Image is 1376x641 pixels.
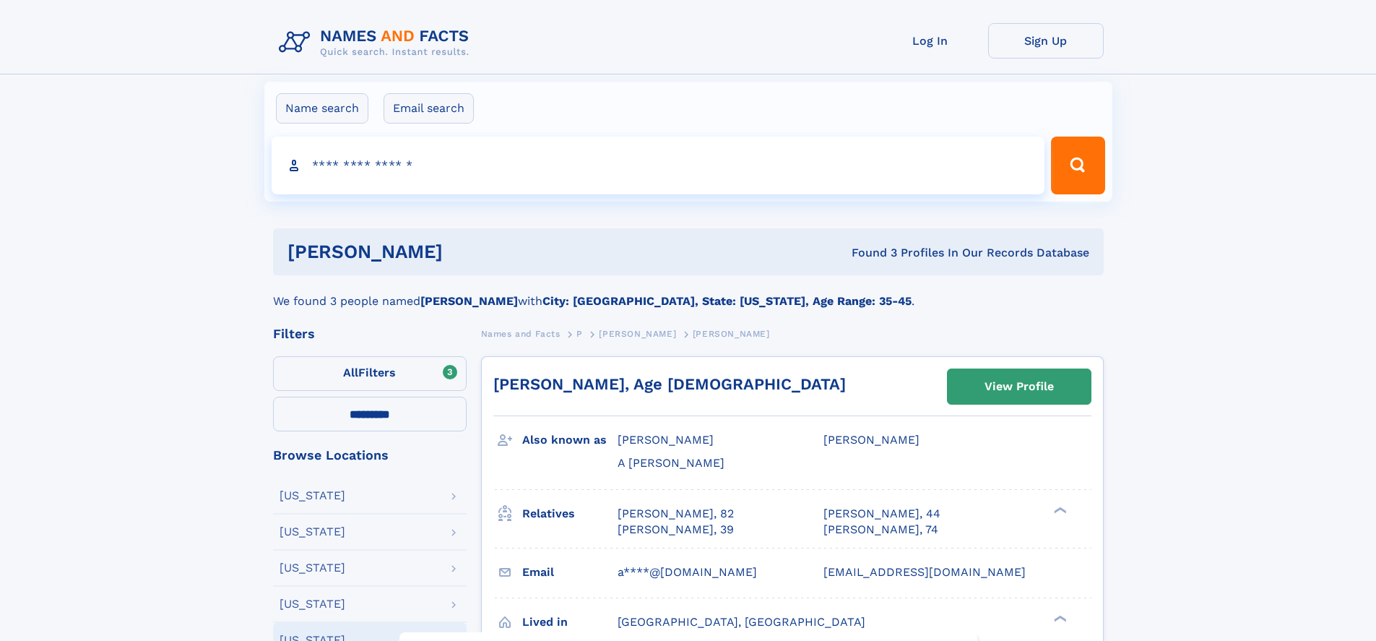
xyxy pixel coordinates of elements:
[280,598,345,610] div: [US_STATE]
[618,615,865,629] span: [GEOGRAPHIC_DATA], [GEOGRAPHIC_DATA]
[647,245,1089,261] div: Found 3 Profiles In Our Records Database
[273,23,481,62] img: Logo Names and Facts
[576,329,583,339] span: P
[823,565,1026,579] span: [EMAIL_ADDRESS][DOMAIN_NAME]
[273,356,467,391] label: Filters
[522,610,618,634] h3: Lived in
[273,449,467,462] div: Browse Locations
[618,433,714,447] span: [PERSON_NAME]
[272,137,1045,194] input: search input
[542,294,912,308] b: City: [GEOGRAPHIC_DATA], State: [US_STATE], Age Range: 35-45
[1051,137,1104,194] button: Search Button
[276,93,368,124] label: Name search
[618,456,724,470] span: A [PERSON_NAME]
[576,324,583,343] a: P
[873,23,988,59] a: Log In
[988,23,1104,59] a: Sign Up
[599,324,676,343] a: [PERSON_NAME]
[522,428,618,452] h3: Also known as
[287,243,647,261] h1: [PERSON_NAME]
[420,294,518,308] b: [PERSON_NAME]
[280,490,345,502] div: [US_STATE]
[280,562,345,574] div: [US_STATE]
[343,366,358,379] span: All
[823,522,938,538] a: [PERSON_NAME], 74
[618,506,734,522] a: [PERSON_NAME], 82
[823,506,940,522] a: [PERSON_NAME], 44
[273,327,467,340] div: Filters
[280,526,345,538] div: [US_STATE]
[1050,614,1068,623] div: ❯
[599,329,676,339] span: [PERSON_NAME]
[693,329,770,339] span: [PERSON_NAME]
[823,433,920,447] span: [PERSON_NAME]
[481,324,561,343] a: Names and Facts
[618,522,734,538] a: [PERSON_NAME], 39
[985,370,1054,403] div: View Profile
[384,93,474,124] label: Email search
[948,369,1091,404] a: View Profile
[1050,505,1068,515] div: ❯
[522,502,618,526] h3: Relatives
[493,375,846,393] a: [PERSON_NAME], Age [DEMOGRAPHIC_DATA]
[522,560,618,585] h3: Email
[273,275,1104,310] div: We found 3 people named with .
